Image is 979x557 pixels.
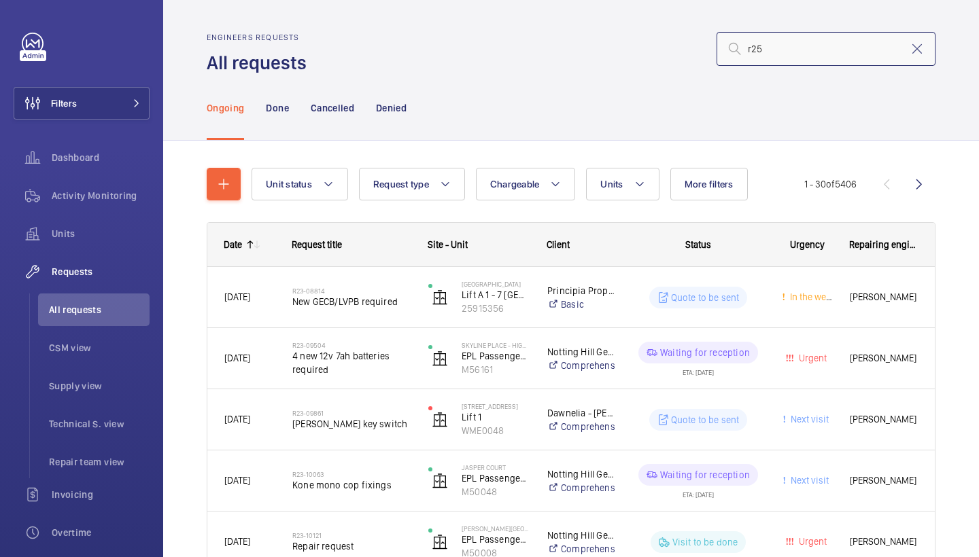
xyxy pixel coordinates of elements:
span: Next visit [788,475,829,486]
p: Notting Hill Genesis [547,345,615,359]
p: Lift A 1 - 7 [GEOGRAPHIC_DATA] [462,288,530,302]
span: [PERSON_NAME] [850,289,918,305]
span: Requests [52,265,150,278]
h2: R23-10063 [292,470,411,478]
span: Urgent [796,536,827,547]
span: Technical S. view [49,417,150,431]
span: 4 new 12v 7ah batteries required [292,349,411,376]
p: Principia Property & Estates - [GEOGRAPHIC_DATA] [547,284,615,298]
div: ETA: [DATE] [683,486,714,498]
p: EPL Passenger Lift [462,471,530,485]
div: Date [224,239,242,250]
h1: All requests [207,50,315,75]
p: Cancelled [311,101,354,115]
h2: R23-09504 [292,341,411,349]
p: [GEOGRAPHIC_DATA] [462,280,530,288]
img: elevator.svg [432,473,448,489]
p: M56161 [462,363,530,376]
span: Repairing engineer [849,239,918,250]
span: More filters [685,179,734,190]
span: Unit status [266,179,312,190]
span: Filters [51,96,77,110]
span: of [826,179,835,190]
p: Visit to be done [672,535,738,549]
p: Lift 1 [462,410,530,424]
p: M50048 [462,485,530,499]
p: Notting Hill Genesis [547,467,615,481]
a: Comprehensive [547,542,615,556]
span: Invoicing [52,488,150,501]
span: Units [52,227,150,240]
span: In the week [787,291,836,302]
p: Done [266,101,288,115]
button: Filters [14,87,150,120]
span: Request title [292,239,342,250]
span: Chargeable [490,179,540,190]
span: Repair request [292,539,411,553]
span: CSM view [49,341,150,355]
span: [DATE] [224,475,250,486]
span: Activity Monitoring [52,189,150,202]
span: Urgent [796,353,827,363]
span: Kone mono cop fixings [292,478,411,492]
h2: Engineers requests [207,33,315,42]
p: [PERSON_NAME][GEOGRAPHIC_DATA] [462,524,530,533]
p: Quote to be sent [671,291,740,304]
span: Dashboard [52,151,150,164]
p: Waiting for reception [660,468,750,482]
span: Next visit [788,414,829,425]
a: Basic [547,298,615,311]
span: Supply view [49,379,150,393]
p: WME0048 [462,424,530,437]
span: Client [547,239,570,250]
span: [PERSON_NAME] [850,351,918,366]
p: [STREET_ADDRESS] [462,402,530,410]
a: Comprehensive [547,420,615,433]
h2: R23-09861 [292,409,411,417]
img: elevator.svg [432,351,448,367]
p: Jasper Court [462,463,530,471]
a: Comprehensive [547,481,615,495]
img: elevator.svg [432,289,448,306]
input: Search by request number or quote number [717,32,935,66]
span: New GECB/LVPB required [292,295,411,308]
p: Denied [376,101,407,115]
span: [DATE] [224,414,250,425]
span: 1 - 30 5406 [804,179,857,189]
p: Skyline Place - High Risk Building [462,341,530,349]
span: Site - Unit [428,239,468,250]
h2: R23-08814 [292,287,411,295]
span: Units [600,179,623,190]
span: [PERSON_NAME] [850,473,918,488]
span: Repair team view [49,455,150,469]
span: Status [685,239,711,250]
button: Unit status [252,168,348,200]
a: Comprehensive [547,359,615,372]
span: All requests [49,303,150,317]
span: [PERSON_NAME] [850,534,918,550]
p: Notting Hill Genesis [547,528,615,542]
span: Overtime [52,526,150,539]
span: [DATE] [224,291,250,302]
span: [PERSON_NAME] key switch [292,417,411,431]
p: EPL Passenger Lift No 1 block 1/26 [462,349,530,363]
span: [DATE] [224,536,250,547]
div: ETA: [DATE] [683,363,714,376]
p: Quote to be sent [671,413,740,427]
span: Urgency [790,239,825,250]
button: Chargeable [476,168,576,200]
img: elevator.svg [432,412,448,428]
p: Waiting for reception [660,346,750,359]
span: [PERSON_NAME] [850,412,918,427]
button: Request type [359,168,465,200]
img: elevator.svg [432,534,448,550]
button: Units [586,168,659,200]
span: Request type [373,179,429,190]
p: Dawnelia - [PERSON_NAME] [547,406,615,420]
span: [DATE] [224,353,250,363]
button: More filters [670,168,748,200]
p: EPL Passenger Lift [462,533,530,546]
p: 25915356 [462,302,530,315]
p: Ongoing [207,101,244,115]
h2: R23-10121 [292,531,411,539]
